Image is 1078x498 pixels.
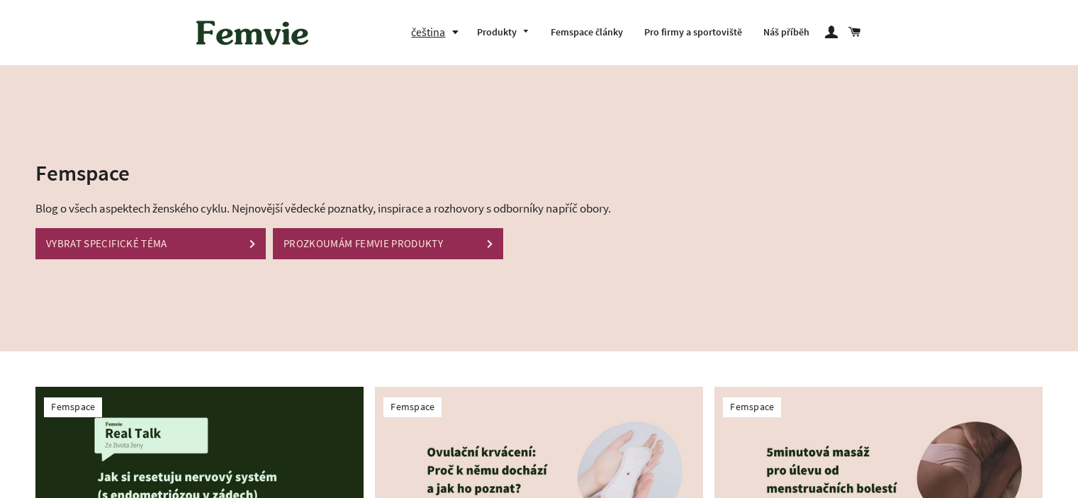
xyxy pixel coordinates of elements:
a: Femspace [391,400,434,413]
a: Pro firmy a sportoviště [634,14,753,51]
p: Blog o všech aspektech ženského cyklu. Nejnovější vědecké poznatky, inspirace a rozhovory s odbor... [35,199,627,218]
button: čeština [411,23,466,42]
a: VYBRAT SPECIFICKÉ TÉMA [35,228,266,259]
a: Náš příběh [753,14,820,51]
img: Femvie [189,11,316,55]
a: Femspace [51,400,95,413]
h2: Femspace [35,157,627,188]
a: Femspace [730,400,774,413]
a: Produkty [466,14,540,51]
a: PROZKOUMÁM FEMVIE PRODUKTY [273,228,503,259]
a: Femspace články [540,14,634,51]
